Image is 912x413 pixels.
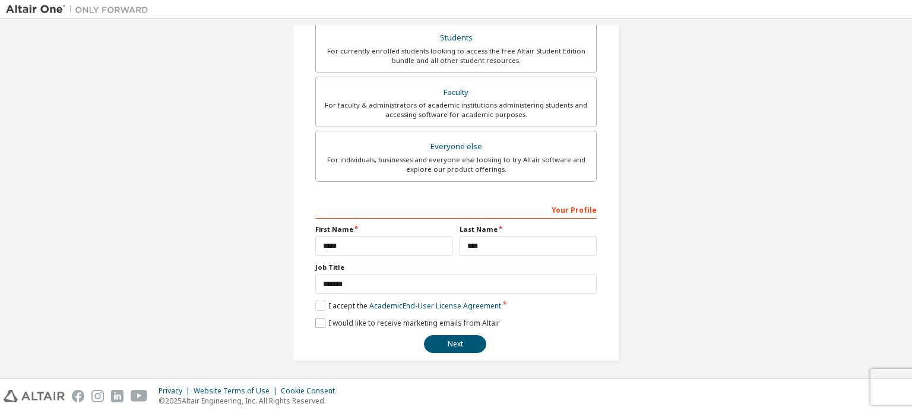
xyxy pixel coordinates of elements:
[323,30,589,46] div: Students
[315,318,500,328] label: I would like to receive marketing emails from Altair
[323,84,589,101] div: Faculty
[315,301,501,311] label: I accept the
[91,390,104,402] img: instagram.svg
[72,390,84,402] img: facebook.svg
[131,390,148,402] img: youtube.svg
[323,138,589,155] div: Everyone else
[460,225,597,234] label: Last Name
[315,263,597,272] label: Job Title
[194,386,281,396] div: Website Terms of Use
[281,386,342,396] div: Cookie Consent
[315,225,452,234] label: First Name
[424,335,486,353] button: Next
[111,390,123,402] img: linkedin.svg
[4,390,65,402] img: altair_logo.svg
[323,100,589,119] div: For faculty & administrators of academic institutions administering students and accessing softwa...
[6,4,154,15] img: Altair One
[323,46,589,65] div: For currently enrolled students looking to access the free Altair Student Edition bundle and all ...
[315,200,597,219] div: Your Profile
[159,396,342,406] p: © 2025 Altair Engineering, Inc. All Rights Reserved.
[323,155,589,174] div: For individuals, businesses and everyone else looking to try Altair software and explore our prod...
[159,386,194,396] div: Privacy
[369,301,501,311] a: Academic End-User License Agreement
